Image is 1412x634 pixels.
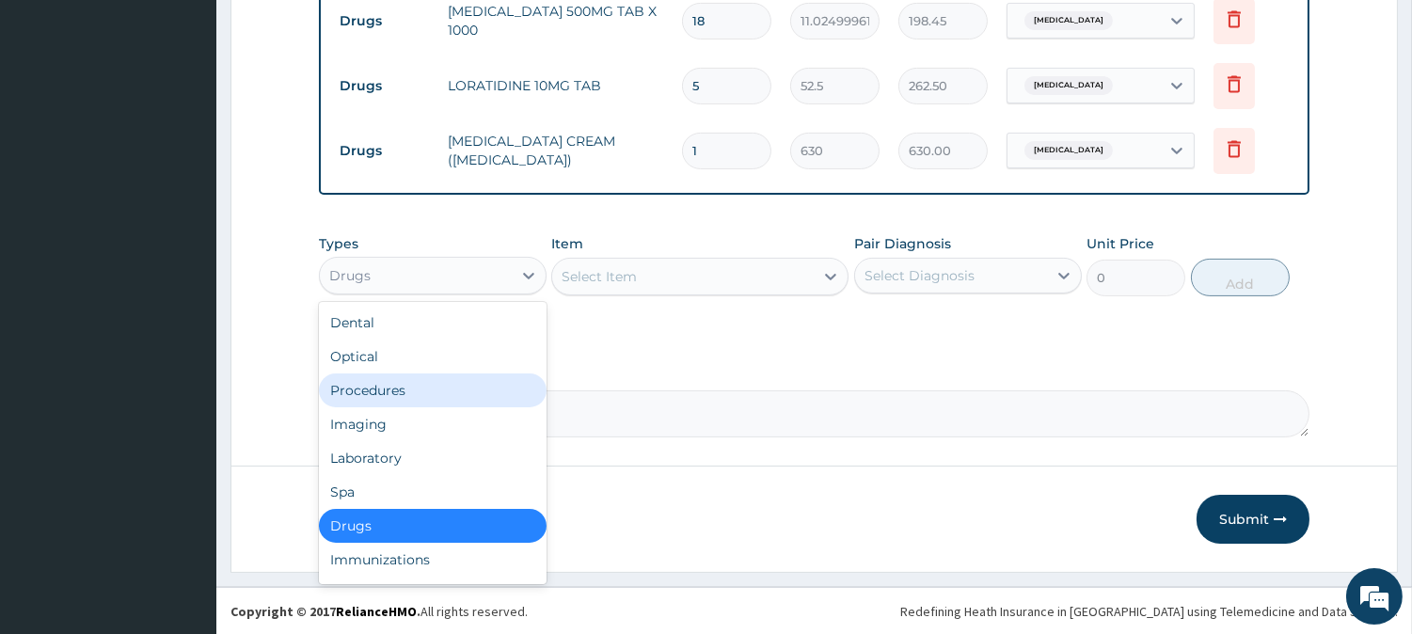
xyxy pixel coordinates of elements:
label: Types [319,236,358,252]
label: Item [551,234,583,253]
button: Submit [1197,495,1309,544]
div: Laboratory [319,441,547,475]
div: Redefining Heath Insurance in [GEOGRAPHIC_DATA] using Telemedicine and Data Science! [900,602,1398,621]
button: Add [1191,259,1290,296]
td: LORATIDINE 10MG TAB [438,67,673,104]
div: Chat with us now [98,105,316,130]
a: RelianceHMO [336,603,417,620]
span: [MEDICAL_DATA] [1024,141,1113,160]
div: Drugs [319,509,547,543]
div: Spa [319,475,547,509]
div: Select Diagnosis [865,266,975,285]
div: Imaging [319,407,547,441]
strong: Copyright © 2017 . [230,603,420,620]
span: [MEDICAL_DATA] [1024,11,1113,30]
div: Others [319,577,547,610]
div: Minimize live chat window [309,9,354,55]
td: Drugs [330,4,438,39]
div: Immunizations [319,543,547,577]
div: Optical [319,340,547,373]
td: Drugs [330,134,438,168]
div: Drugs [329,266,371,285]
td: [MEDICAL_DATA] CREAM ([MEDICAL_DATA]) [438,122,673,179]
img: d_794563401_company_1708531726252_794563401 [35,94,76,141]
div: Dental [319,306,547,340]
label: Comment [319,364,1309,380]
label: Pair Diagnosis [854,234,951,253]
td: Drugs [330,69,438,103]
div: Select Item [562,267,637,286]
label: Unit Price [1087,234,1154,253]
textarea: Type your message and hit 'Enter' [9,429,358,495]
span: We're online! [109,195,260,385]
div: Procedures [319,373,547,407]
span: [MEDICAL_DATA] [1024,76,1113,95]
